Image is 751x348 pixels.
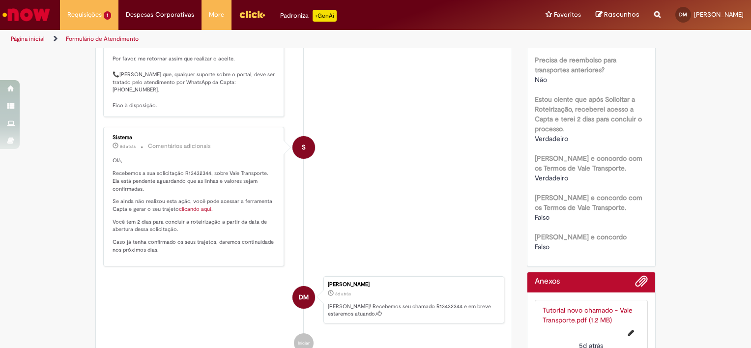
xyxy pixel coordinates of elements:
[11,35,45,43] a: Página inicial
[335,291,351,297] time: 20/08/2025 13:07:29
[679,11,687,18] span: DM
[335,291,351,297] span: 8d atrás
[113,157,276,165] p: Olá,
[120,144,136,149] span: 8d atrás
[280,10,337,22] div: Padroniza
[1,5,52,25] img: ServiceNow
[535,193,642,212] b: [PERSON_NAME] e concordo com os Termos de Vale Transporte.
[328,303,499,318] p: [PERSON_NAME]! Recebemos seu chamado R13432344 e em breve estaremos atuando.
[535,232,627,241] b: [PERSON_NAME] e concordo
[535,242,549,251] span: Falso
[635,275,648,292] button: Adicionar anexos
[292,136,315,159] div: System
[543,306,633,324] a: Tutorial novo chamado - Vale Transporte.pdf (1.2 MB)
[535,75,547,84] span: Não
[535,56,616,74] b: Precisa de reembolso para transportes anteriores?
[179,205,213,213] a: clicando aqui.
[604,10,639,19] span: Rascunhos
[535,213,549,222] span: Falso
[554,10,581,20] span: Favoritos
[535,277,560,286] h2: Anexos
[239,7,265,22] img: click_logo_yellow_360x200.png
[7,30,493,48] ul: Trilhas de página
[148,142,211,150] small: Comentários adicionais
[299,286,309,309] span: DM
[535,154,642,173] b: [PERSON_NAME] e concordo com os Termos de Vale Transporte.
[209,10,224,20] span: More
[535,134,568,143] span: Verdadeiro
[113,238,276,254] p: Caso já tenha confirmado os seus trajetos, daremos continuidade nos próximos dias.
[126,10,194,20] span: Despesas Corporativas
[113,198,276,213] p: Se ainda não realizou esta ação, você pode acessar a ferramenta Capta e gerar o seu trajeto
[113,170,276,193] p: Recebemos a sua solicitação R13432344, sobre Vale Transporte. Ela está pendente aguardando que as...
[694,10,744,19] span: [PERSON_NAME]
[302,136,306,159] span: S
[104,11,111,20] span: 1
[313,10,337,22] p: +GenAi
[66,35,139,43] a: Formulário de Atendimento
[120,144,136,149] time: 20/08/2025 13:07:32
[292,286,315,309] div: Daniel Kenji Mori
[67,10,102,20] span: Requisições
[535,95,642,133] b: Estou ciente que após Solicitar a Roteirização, receberei acesso a Capta e terei 2 dias para conc...
[113,218,276,233] p: Você tem 2 dias para concluir a roteirização a partir da data de abertura dessa solicitação.
[328,282,499,288] div: [PERSON_NAME]
[113,135,276,141] div: Sistema
[535,174,568,182] span: Verdadeiro
[103,276,504,323] li: Daniel Kenji Mori
[622,325,640,341] button: Editar nome de arquivo Tutorial novo chamado - Vale Transporte.pdf
[596,10,639,20] a: Rascunhos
